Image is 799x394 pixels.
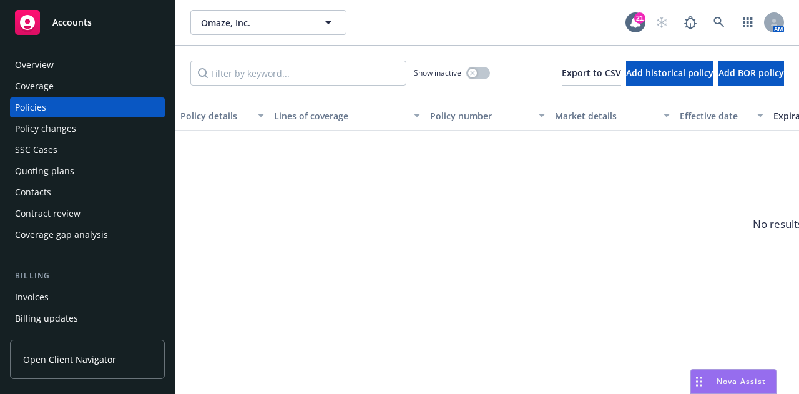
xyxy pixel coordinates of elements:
a: Accounts [10,5,165,40]
div: Policy number [430,109,531,122]
input: Filter by keyword... [190,61,406,86]
button: Lines of coverage [269,101,425,131]
div: Contacts [15,182,51,202]
a: Quoting plans [10,161,165,181]
div: Effective date [680,109,750,122]
div: Coverage [15,76,54,96]
a: Contacts [10,182,165,202]
a: Coverage [10,76,165,96]
a: Invoices [10,287,165,307]
span: Accounts [52,17,92,27]
a: Switch app [735,10,760,35]
button: Market details [550,101,675,131]
button: Nova Assist [690,369,777,394]
div: Quoting plans [15,161,74,181]
span: Show inactive [414,67,461,78]
div: Policies [15,97,46,117]
a: Search [707,10,732,35]
a: SSC Cases [10,140,165,160]
span: Open Client Navigator [23,353,116,366]
a: Contract review [10,204,165,224]
div: Coverage gap analysis [15,225,108,245]
button: Add historical policy [626,61,713,86]
div: Overview [15,55,54,75]
span: Export to CSV [562,67,621,79]
button: Policy details [175,101,269,131]
button: Omaze, Inc. [190,10,346,35]
div: Policy changes [15,119,76,139]
button: Add BOR policy [718,61,784,86]
div: Billing updates [15,308,78,328]
a: Start snowing [649,10,674,35]
button: Policy number [425,101,550,131]
span: Add historical policy [626,67,713,79]
div: Drag to move [691,370,707,393]
div: Invoices [15,287,49,307]
a: Billing updates [10,308,165,328]
div: Lines of coverage [274,109,406,122]
div: Market details [555,109,656,122]
div: SSC Cases [15,140,57,160]
div: Contract review [15,204,81,224]
button: Effective date [675,101,768,131]
div: Billing [10,270,165,282]
a: Policies [10,97,165,117]
span: Nova Assist [717,376,766,387]
span: Add BOR policy [718,67,784,79]
button: Export to CSV [562,61,621,86]
a: Report a Bug [678,10,703,35]
div: Policy details [180,109,250,122]
span: Omaze, Inc. [201,16,309,29]
a: Coverage gap analysis [10,225,165,245]
div: 21 [634,12,645,24]
a: Policy changes [10,119,165,139]
a: Overview [10,55,165,75]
